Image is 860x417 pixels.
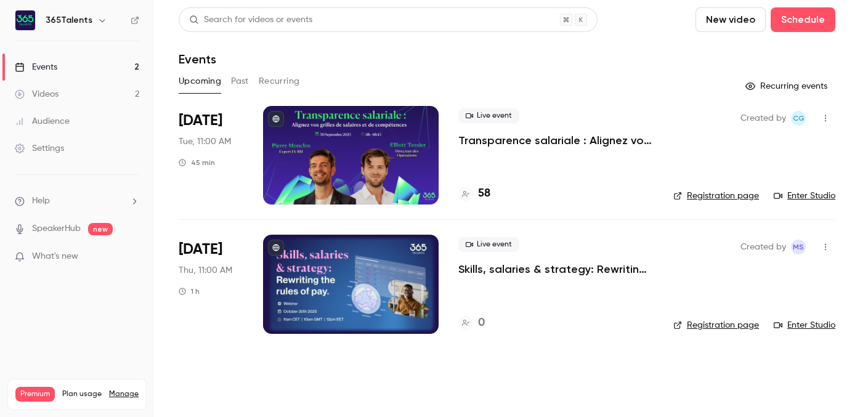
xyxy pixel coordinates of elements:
[458,262,654,277] a: Skills, salaries & strategy: Rewriting the rules of pay
[791,111,806,126] span: Cynthia Garcia
[15,88,59,100] div: Videos
[740,111,786,126] span: Created by
[458,185,490,202] a: 58
[15,61,57,73] div: Events
[673,190,759,202] a: Registration page
[179,111,222,131] span: [DATE]
[774,319,835,331] a: Enter Studio
[231,71,249,91] button: Past
[46,14,92,26] h6: 365Talents
[32,222,81,235] a: SpeakerHub
[179,240,222,259] span: [DATE]
[791,240,806,254] span: Maria Salazar
[793,240,804,254] span: MS
[458,237,519,252] span: Live event
[793,111,805,126] span: CG
[32,250,78,263] span: What's new
[15,387,55,402] span: Premium
[179,52,216,67] h1: Events
[179,71,221,91] button: Upcoming
[774,190,835,202] a: Enter Studio
[15,195,139,208] li: help-dropdown-opener
[458,133,654,148] a: Transparence salariale : Alignez vos grilles de salaires et de compétences
[673,319,759,331] a: Registration page
[771,7,835,32] button: Schedule
[478,315,485,331] h4: 0
[179,136,231,148] span: Tue, 11:00 AM
[88,223,113,235] span: new
[740,76,835,96] button: Recurring events
[32,195,50,208] span: Help
[62,389,102,399] span: Plan usage
[124,251,139,262] iframe: Noticeable Trigger
[458,108,519,123] span: Live event
[179,158,215,168] div: 45 min
[15,115,70,128] div: Audience
[15,10,35,30] img: 365Talents
[179,106,243,204] div: Sep 30 Tue, 11:00 AM (Europe/Paris)
[179,235,243,333] div: Oct 30 Thu, 11:00 AM (Europe/Paris)
[179,264,232,277] span: Thu, 11:00 AM
[696,7,766,32] button: New video
[740,240,786,254] span: Created by
[15,142,64,155] div: Settings
[458,315,485,331] a: 0
[478,185,490,202] h4: 58
[259,71,300,91] button: Recurring
[109,389,139,399] a: Manage
[189,14,312,26] div: Search for videos or events
[179,286,200,296] div: 1 h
